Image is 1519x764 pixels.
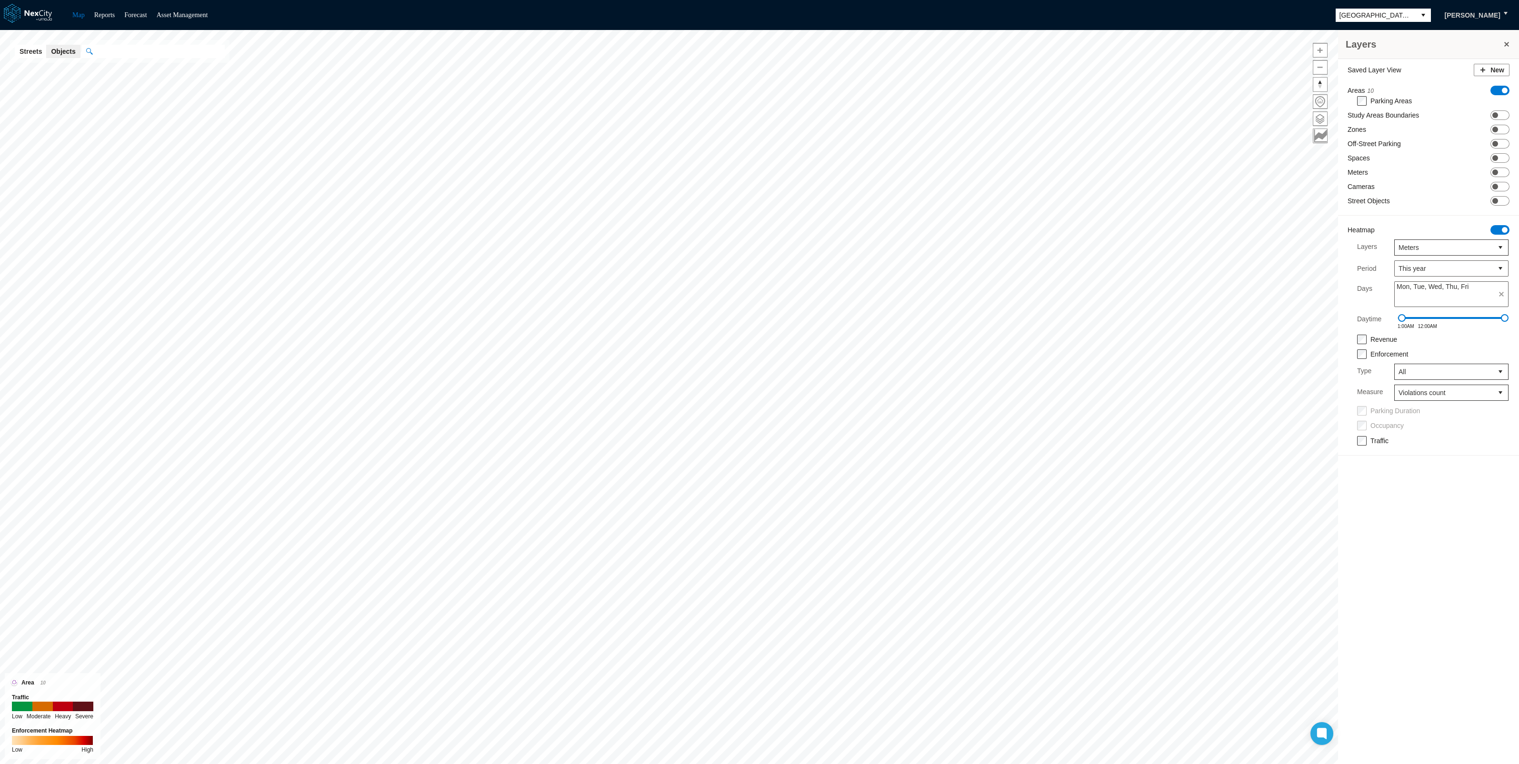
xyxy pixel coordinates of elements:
[1348,182,1375,191] label: Cameras
[1370,350,1408,358] label: Enforcement
[1313,129,1328,143] button: Key metrics
[1313,43,1328,58] button: Zoom in
[94,11,115,19] a: Reports
[1348,110,1419,120] label: Study Areas Boundaries
[1429,282,1444,291] span: Wed,
[1348,65,1401,75] label: Saved Layer View
[46,45,80,58] button: Objects
[1445,10,1500,20] span: [PERSON_NAME]
[1418,324,1437,329] span: 12:00AM
[1435,7,1510,23] button: [PERSON_NAME]
[1370,437,1389,445] label: Traffic
[1313,94,1328,109] button: Home
[1339,10,1412,20] span: [GEOGRAPHIC_DATA][PERSON_NAME]
[1357,281,1372,307] label: Days
[1399,243,1489,252] span: Meters
[1493,261,1508,276] button: select
[1398,314,1406,322] span: Drag
[1357,312,1381,329] label: Daytime
[1399,388,1489,397] span: Violations count
[1313,77,1328,92] button: Reset bearing to north
[1490,65,1504,75] span: New
[75,712,93,721] div: Severe
[1348,125,1366,134] label: Zones
[1493,364,1508,379] button: select
[1348,153,1370,163] label: Spaces
[1368,88,1374,94] span: 10
[1399,264,1489,273] span: This year
[1348,225,1375,235] label: Heatmap
[12,693,93,702] div: Traffic
[1370,97,1412,105] label: Parking Areas
[12,712,22,721] div: Low
[157,11,208,19] a: Asset Management
[40,680,46,685] span: 10
[1402,317,1505,319] div: 60 - 1440
[1348,86,1374,96] label: Areas
[124,11,147,19] a: Forecast
[1461,282,1469,291] span: Fri
[12,726,93,735] div: Enforcement Heatmap
[1357,239,1377,256] label: Layers
[12,736,93,745] img: enforcement
[1346,38,1502,51] h3: Layers
[1313,60,1328,75] button: Zoom out
[12,745,22,754] div: Low
[1413,282,1427,291] span: Tue,
[1495,288,1508,301] span: clear
[1357,264,1376,273] label: Period
[1398,324,1414,329] span: 1:00AM
[1416,9,1431,22] button: select
[20,47,42,56] span: Streets
[72,11,85,19] a: Map
[1501,314,1509,322] span: Drag
[1474,64,1509,76] button: New
[1493,240,1508,255] button: select
[1313,78,1327,91] span: Reset bearing to north
[1493,385,1508,400] button: select
[1348,168,1368,177] label: Meters
[1357,385,1383,401] label: Measure
[12,678,93,688] div: Area
[1399,367,1489,377] span: All
[1348,139,1401,149] label: Off-Street Parking
[51,47,75,56] span: Objects
[1446,282,1459,291] span: Thu,
[1370,336,1397,343] label: Revenue
[81,745,93,754] div: High
[1313,111,1328,126] button: Layers management
[1357,364,1371,380] label: Type
[27,712,51,721] div: Moderate
[55,712,71,721] div: Heavy
[15,45,47,58] button: Streets
[1313,43,1327,57] span: Zoom in
[1348,196,1390,206] label: Street Objects
[1397,282,1411,291] span: Mon,
[1313,60,1327,74] span: Zoom out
